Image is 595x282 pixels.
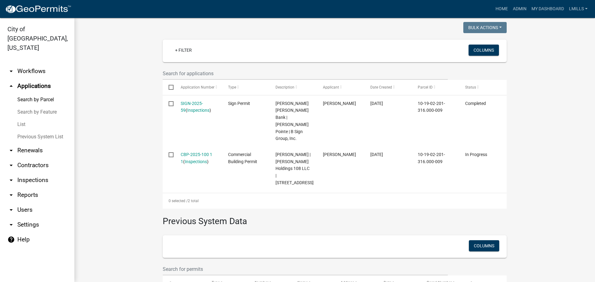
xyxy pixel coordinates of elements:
[529,3,566,15] a: My Dashboard
[7,67,15,75] i: arrow_drop_down
[418,152,445,164] span: 10-19-02-201-316.000-009
[370,101,383,106] span: 09/16/2025
[469,45,499,56] button: Columns
[163,209,507,228] h3: Previous System Data
[323,85,339,89] span: Applicant
[412,80,459,95] datatable-header-cell: Parcel ID
[169,199,188,203] span: 0 selected /
[370,85,392,89] span: Date Created
[418,101,445,113] span: 10-19-02-201-316.000-009
[459,80,507,95] datatable-header-cell: Status
[7,82,15,90] i: arrow_drop_up
[7,176,15,184] i: arrow_drop_down
[174,80,222,95] datatable-header-cell: Application Number
[181,152,212,164] a: CBP-2025-100 1 1
[185,159,207,164] a: Inspections
[163,80,174,95] datatable-header-cell: Select
[7,236,15,243] i: help
[163,263,448,275] input: Search for permits
[222,80,269,95] datatable-header-cell: Type
[181,100,216,114] div: ( )
[228,85,236,89] span: Type
[7,162,15,169] i: arrow_drop_down
[566,3,590,15] a: lmills
[228,152,257,164] span: Commercial Building Permit
[418,85,433,89] span: Parcel ID
[181,151,216,165] div: ( )
[163,193,507,209] div: 2 total
[7,221,15,228] i: arrow_drop_down
[465,85,476,89] span: Status
[323,101,356,106] span: Laura Johnston
[7,206,15,214] i: arrow_drop_down
[7,191,15,199] i: arrow_drop_down
[370,152,383,157] span: 06/30/2025
[510,3,529,15] a: Admin
[187,108,209,113] a: Inspections
[465,101,486,106] span: Completed
[463,22,507,33] button: Bulk Actions
[493,3,510,15] a: Home
[275,101,309,141] span: JP Morgan Chase Bank | Vissing Pointe | B Sign Group, Inc.
[270,80,317,95] datatable-header-cell: Description
[469,240,499,251] button: Columns
[275,85,294,89] span: Description
[465,152,487,157] span: In Progress
[323,152,356,157] span: James Hillard
[275,152,314,185] span: James Hillard | Hogan Holdings 108 LLC | 3414 East 10th street
[228,101,250,106] span: Sign Permit
[7,147,15,154] i: arrow_drop_down
[364,80,412,95] datatable-header-cell: Date Created
[170,45,197,56] a: + Filter
[163,67,448,80] input: Search for applications
[181,101,203,113] a: SIGN-2025-59
[181,85,214,89] span: Application Number
[317,80,364,95] datatable-header-cell: Applicant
